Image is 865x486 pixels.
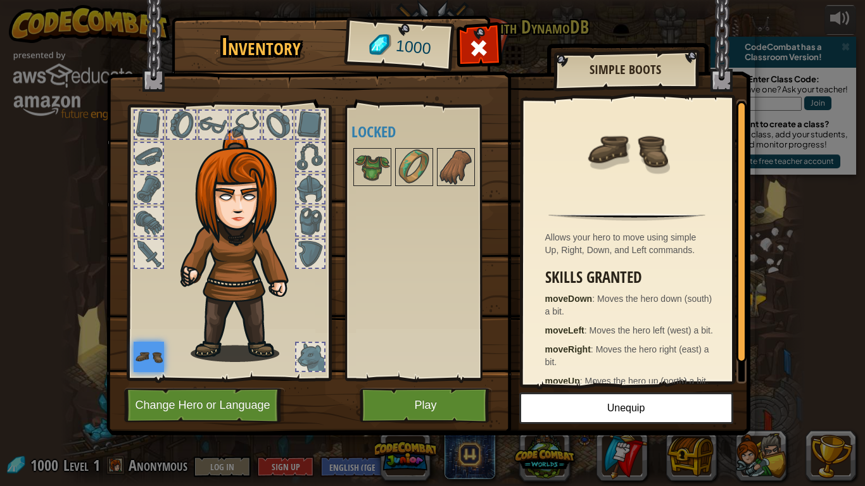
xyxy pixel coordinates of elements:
img: portrait.png [586,109,668,191]
img: hair_f2.png [175,129,311,362]
div: Allows your hero to move using simple Up, Right, Down, and Left commands. [545,231,716,256]
span: : [580,376,585,386]
img: portrait.png [396,149,432,185]
button: Change Hero or Language [124,388,285,423]
span: : [584,325,590,335]
img: portrait.png [438,149,474,185]
span: Moves the hero right (east) a bit. [545,344,709,367]
img: hr.png [548,213,705,221]
button: Play [360,388,492,423]
h1: Inventory [180,34,342,60]
strong: moveLeft [545,325,584,335]
span: : [591,344,596,354]
span: Moves the hero down (south) a bit. [545,294,712,316]
img: portrait.png [355,149,390,185]
button: Unequip [519,392,733,424]
h4: Locked [351,123,501,140]
h2: Simple Boots [566,63,685,77]
img: portrait.png [134,342,164,372]
strong: moveRight [545,344,591,354]
span: : [592,294,597,304]
span: 1000 [395,35,432,60]
span: Moves the hero left (west) a bit. [590,325,713,335]
strong: moveDown [545,294,593,304]
strong: moveUp [545,376,580,386]
span: Moves the hero up (north) a bit. [585,376,709,386]
h3: Skills Granted [545,269,716,286]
